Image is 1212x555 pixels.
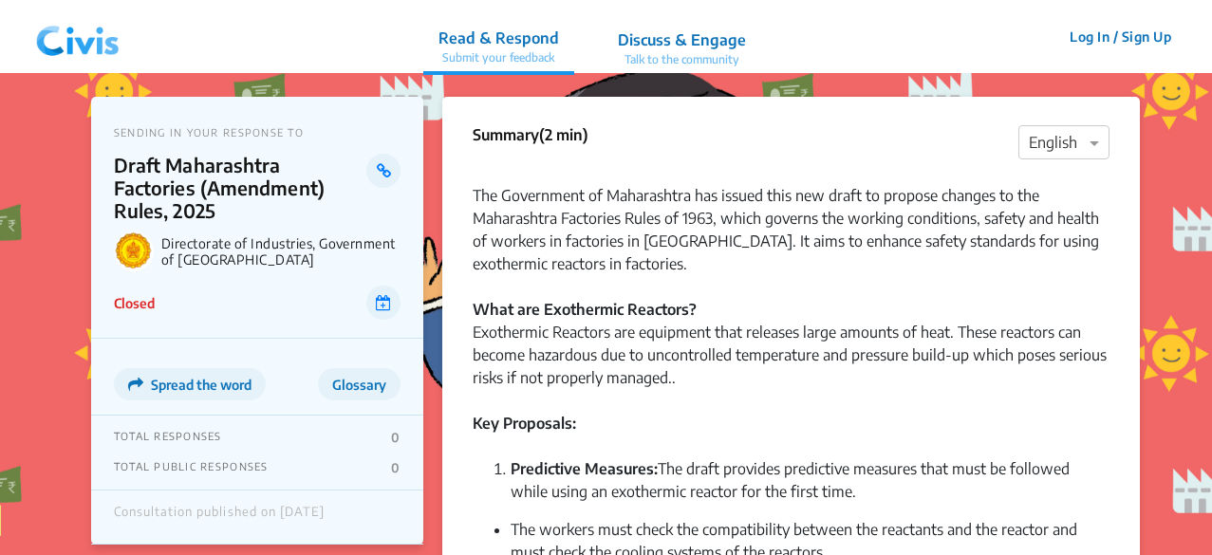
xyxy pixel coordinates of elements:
[114,293,155,313] p: Closed
[114,154,367,222] p: Draft Maharashtra Factories (Amendment) Rules, 2025
[114,505,325,529] div: Consultation published on [DATE]
[114,430,222,445] p: TOTAL RESPONSES
[473,414,576,433] strong: Key Proposals:
[151,377,252,393] span: Spread the word
[114,231,154,271] img: Directorate of Industries, Government of Maharashtra logo
[438,27,559,49] p: Read & Respond
[539,125,588,144] span: (2 min)
[332,377,386,393] span: Glossary
[1057,22,1184,51] button: Log In / Sign Up
[391,430,400,445] p: 0
[114,126,401,139] p: SENDING IN YOUR RESPONSE TO
[473,161,1109,275] div: The Government of Maharashtra has issued this new draft to propose changes to the Maharashtra Fac...
[511,459,658,478] strong: Predictive Measures:
[473,300,697,319] strong: What are Exothermic Reactors?
[618,51,746,68] p: Talk to the community
[161,235,401,268] p: Directorate of Industries, Government of [GEOGRAPHIC_DATA]
[438,49,559,66] p: Submit your feedback
[391,460,400,475] p: 0
[318,368,401,400] button: Glossary
[114,460,269,475] p: TOTAL PUBLIC RESPONSES
[511,457,1109,503] li: The draft provides predictive measures that must be followed while using an exothermic reactor fo...
[473,321,1109,412] div: Exothermic Reactors are equipment that releases large amounts of heat. These reactors can become ...
[114,368,266,400] button: Spread the word
[473,123,588,146] p: Summary
[618,28,746,51] p: Discuss & Engage
[28,9,127,65] img: navlogo.png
